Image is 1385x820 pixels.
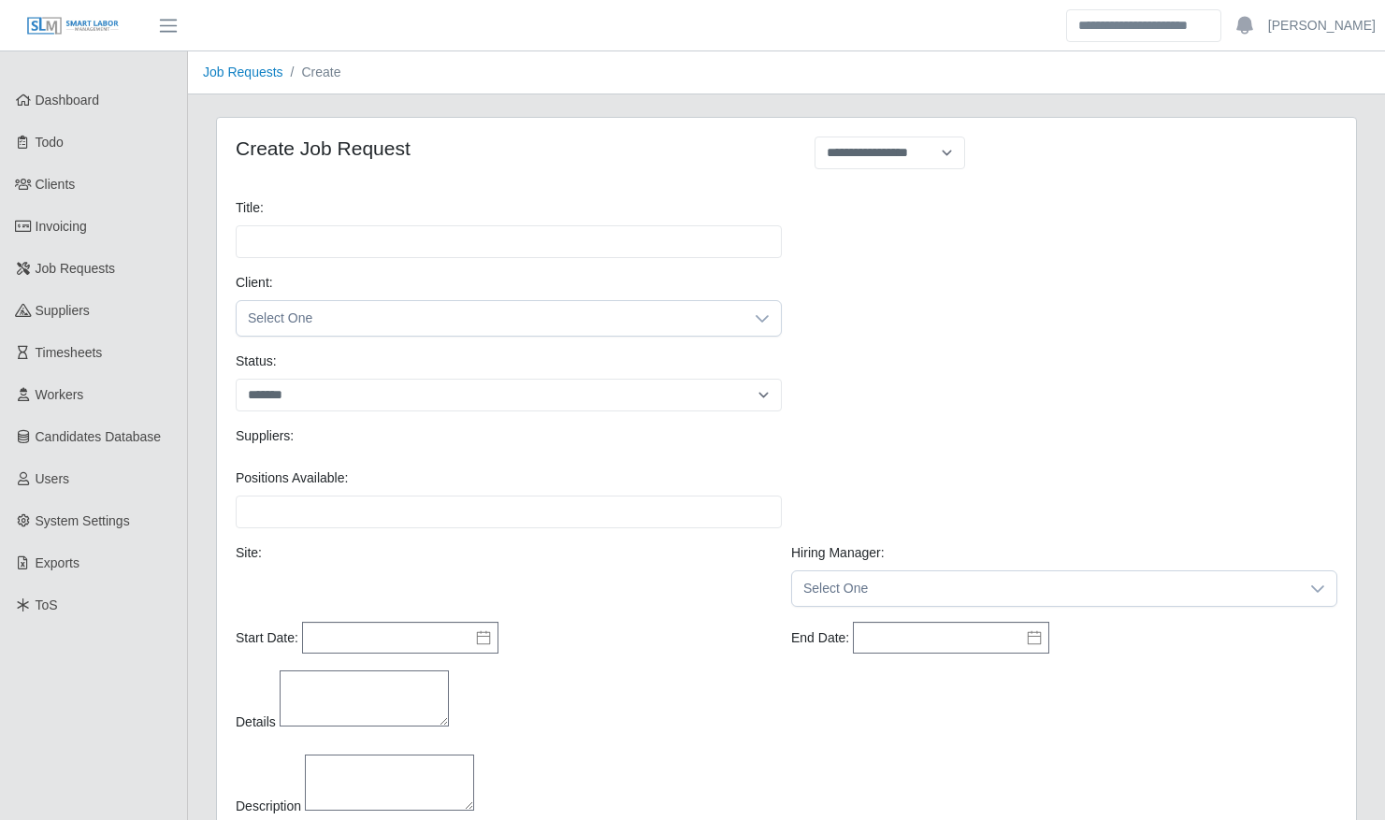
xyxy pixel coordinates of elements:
label: End Date: [791,628,849,648]
label: Client: [236,273,273,293]
span: Dashboard [36,93,100,108]
label: Details [236,712,276,732]
label: Status: [236,352,277,371]
label: Hiring Manager: [791,543,885,563]
span: Todo [36,135,64,150]
span: Invoicing [36,219,87,234]
input: Search [1066,9,1221,42]
label: Suppliers: [236,426,294,446]
a: Job Requests [203,65,283,79]
label: Site: [236,543,262,563]
span: Workers [36,387,84,402]
h4: Create Job Request [236,137,772,160]
label: Title: [236,198,264,218]
span: Job Requests [36,261,116,276]
span: System Settings [36,513,130,528]
span: Clients [36,177,76,192]
label: Description [236,797,301,816]
span: Select One [792,571,1299,606]
label: Start Date: [236,628,298,648]
span: Select One [237,301,743,336]
img: SLM Logo [26,16,120,36]
span: Suppliers [36,303,90,318]
label: Positions Available: [236,468,348,488]
li: Create [283,63,341,82]
span: Users [36,471,70,486]
a: [PERSON_NAME] [1268,16,1376,36]
span: ToS [36,597,58,612]
span: Candidates Database [36,429,162,444]
span: Timesheets [36,345,103,360]
span: Exports [36,555,79,570]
